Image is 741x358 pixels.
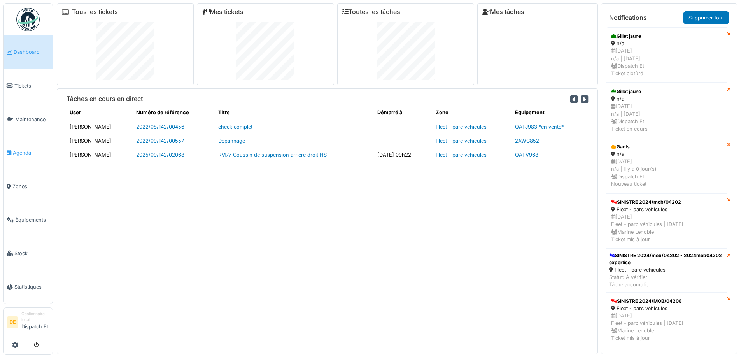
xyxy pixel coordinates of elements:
[133,106,215,120] th: Numéro de référence
[4,35,53,69] a: Dashboard
[374,148,433,162] td: [DATE] 09h22
[14,48,49,56] span: Dashboard
[136,152,184,158] a: 2025/09/142/02068
[15,116,49,123] span: Maintenance
[14,82,49,90] span: Tickets
[21,311,49,323] div: Gestionnaire local
[4,237,53,270] a: Stock
[7,311,49,335] a: DE Gestionnaire localDispatch Et
[611,88,722,95] div: Gillet jaune
[436,124,487,130] a: Fleet - parc véhicules
[515,124,564,130] a: QAFJ983 *en vente*
[611,33,722,40] div: Gillet jaune
[15,216,49,224] span: Équipements
[215,106,375,120] th: Titre
[4,270,53,304] a: Statistiques
[4,136,53,169] a: Agenda
[609,273,724,288] div: Statut: À vérifier Tâche accomplie
[611,305,722,312] div: Fleet - parc véhicules
[611,213,722,243] div: [DATE] Fleet - parc véhicules | [DATE] Marine Lenoble Ticket mis à jour
[515,138,539,144] a: 2AWC852
[611,150,722,158] div: n/a
[67,134,133,148] td: [PERSON_NAME]
[4,203,53,237] a: Équipements
[202,8,243,16] a: Mes tickets
[606,193,727,249] a: SINISTRE 2024/mob/04202 Fleet - parc véhicules [DATE]Fleet - parc véhicules | [DATE] Marine Lenob...
[72,8,118,16] a: Tous les tickets
[218,124,252,130] a: check complet
[611,158,722,188] div: [DATE] n/a | Il y a 0 jour(s) Dispatch Et Nouveau ticket
[611,298,722,305] div: SINISTRE 2024/MOB/04208
[21,311,49,333] li: Dispatch Et
[136,138,184,144] a: 2022/09/142/00557
[16,8,40,31] img: Badge_color-CXgf-gQk.svg
[4,170,53,203] a: Zones
[67,95,143,102] h6: Tâches en cours en direct
[611,206,722,213] div: Fleet - parc véhicules
[611,95,722,102] div: n/a
[512,106,588,120] th: Équipement
[433,106,512,120] th: Zone
[611,199,722,206] div: SINISTRE 2024/mob/04202
[67,120,133,134] td: [PERSON_NAME]
[606,249,727,292] a: SINISTRE 2024/mob/04202 - 2024mob04202 expertise Fleet - parc véhicules Statut: À vérifierTâche a...
[606,83,727,138] a: Gillet jaune n/a [DATE]n/a | [DATE] Dispatch EtTicket en cours
[611,47,722,77] div: [DATE] n/a | [DATE] Dispatch Et Ticket clotûré
[609,266,724,273] div: Fleet - parc véhicules
[14,283,49,291] span: Statistiques
[374,106,433,120] th: Démarré à
[606,138,727,193] a: Gants n/a [DATE]n/a | Il y a 0 jour(s) Dispatch EtNouveau ticket
[482,8,524,16] a: Mes tâches
[606,292,727,347] a: SINISTRE 2024/MOB/04208 Fleet - parc véhicules [DATE]Fleet - parc véhicules | [DATE] Marine Lenob...
[70,109,81,115] span: translation missing: fr.shared.user
[136,124,184,130] a: 2022/08/142/00456
[4,102,53,136] a: Maintenance
[609,252,724,266] div: SINISTRE 2024/mob/04202 - 2024mob04202 expertise
[606,27,727,83] a: Gillet jaune n/a [DATE]n/a | [DATE] Dispatch EtTicket clotûré
[611,143,722,150] div: Gants
[14,250,49,257] span: Stock
[4,69,53,102] a: Tickets
[12,183,49,190] span: Zones
[436,138,487,144] a: Fleet - parc véhicules
[515,152,538,158] a: QAFV968
[609,14,647,21] h6: Notifications
[7,316,18,328] li: DE
[611,40,722,47] div: n/a
[683,11,729,24] a: Supprimer tout
[611,312,722,342] div: [DATE] Fleet - parc véhicules | [DATE] Marine Lenoble Ticket mis à jour
[67,148,133,162] td: [PERSON_NAME]
[13,149,49,157] span: Agenda
[611,102,722,132] div: [DATE] n/a | [DATE] Dispatch Et Ticket en cours
[342,8,400,16] a: Toutes les tâches
[218,138,245,144] a: Dépannage
[436,152,487,158] a: Fleet - parc véhicules
[218,152,327,158] a: RM77 Coussin de suspension arrière droit HS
